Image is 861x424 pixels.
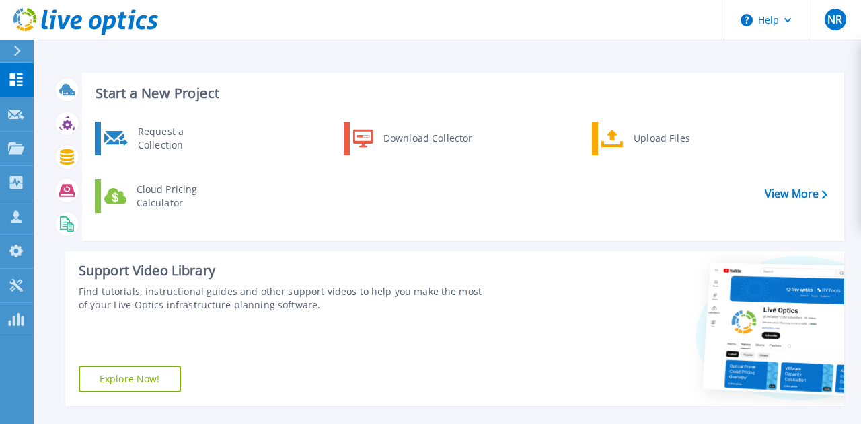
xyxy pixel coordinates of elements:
h3: Start a New Project [96,86,827,101]
a: Request a Collection [95,122,233,155]
span: NR [827,14,842,25]
div: Cloud Pricing Calculator [130,183,229,210]
a: Upload Files [592,122,730,155]
div: Upload Files [627,125,726,152]
a: Explore Now! [79,366,181,392]
a: Cloud Pricing Calculator [95,179,233,213]
div: Request a Collection [131,125,229,152]
div: Download Collector [377,125,478,152]
div: Find tutorials, instructional guides and other support videos to help you make the most of your L... [79,285,484,312]
div: Support Video Library [79,262,484,280]
a: Download Collector [344,122,482,155]
a: View More [765,187,827,200]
